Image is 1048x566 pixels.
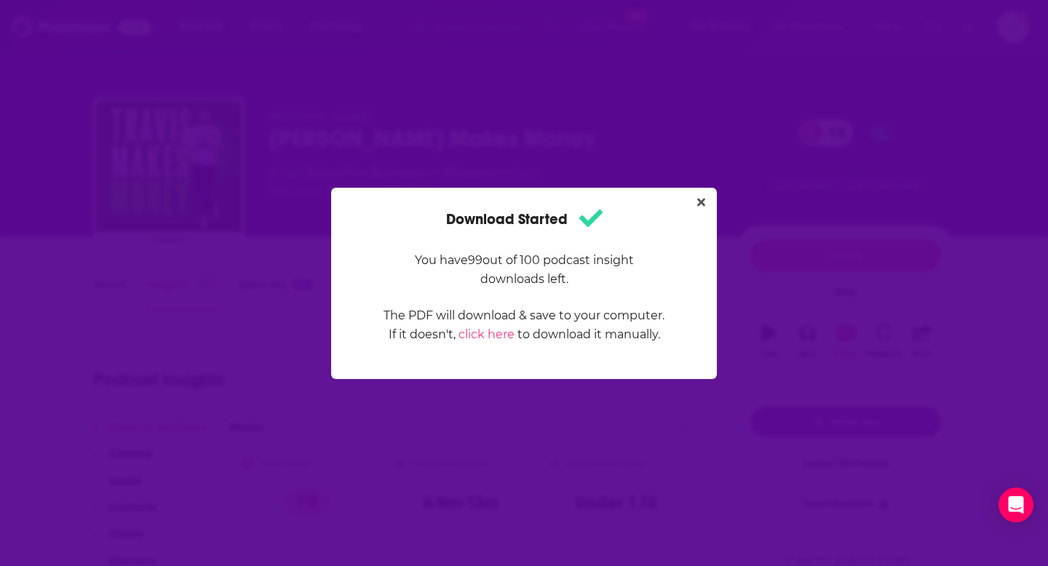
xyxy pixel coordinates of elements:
[383,251,665,289] p: You have 99 out of 100 podcast insight downloads left.
[691,194,711,212] button: Close
[999,487,1033,522] div: Open Intercom Messenger
[458,327,515,341] a: click here
[446,205,603,234] h1: Download Started
[383,306,665,344] p: The PDF will download & save to your computer. If it doesn't, to download it manually.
